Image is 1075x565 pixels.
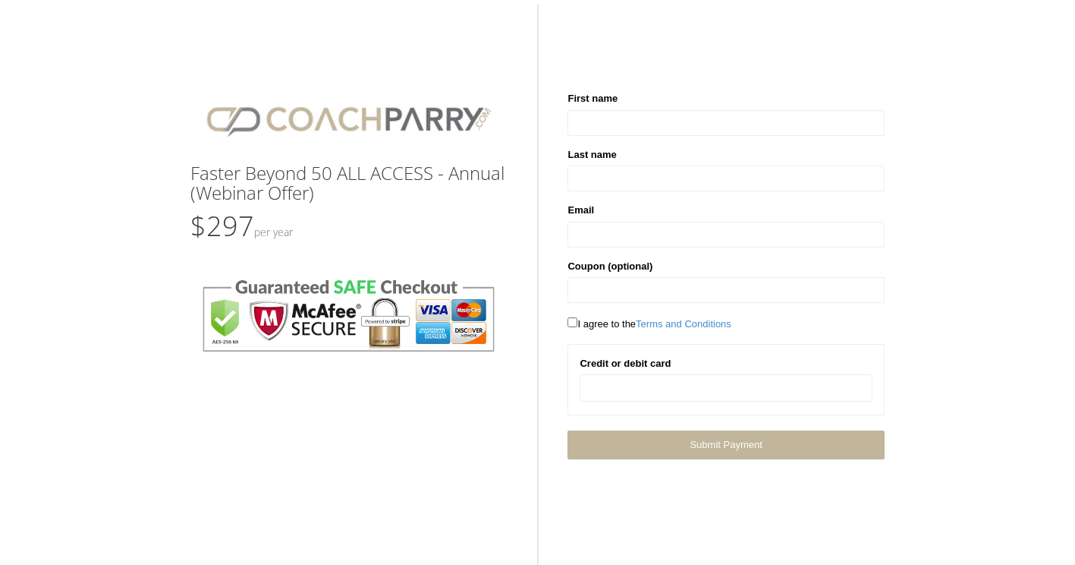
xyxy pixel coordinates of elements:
small: Per Year [254,225,293,239]
h3: Faster Beyond 50 ALL ACCESS - Annual (Webinar Offer) [190,163,507,204]
span: $297 [190,207,293,245]
span: Submit Payment [690,439,762,450]
a: Submit Payment [567,431,884,459]
a: Terms and Conditions [636,318,731,330]
label: Last name [567,147,616,163]
label: Credit or debit card [580,356,671,371]
img: CPlogo.png [190,91,507,148]
label: First name [567,91,618,106]
span: I agree to the [567,318,731,330]
label: Coupon (optional) [567,259,652,274]
label: Email [567,203,594,218]
iframe: Secure card payment input frame [589,382,862,395]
